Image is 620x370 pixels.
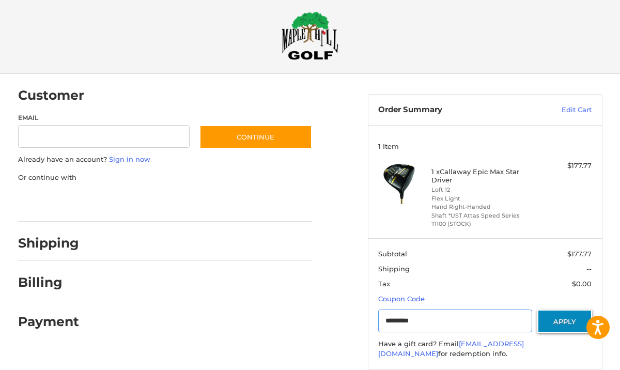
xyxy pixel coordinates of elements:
[378,339,592,359] div: Have a gift card? Email for redemption info.
[18,235,79,251] h2: Shipping
[14,193,92,211] iframe: PayPal-paypal
[431,186,536,194] li: Loft 12
[572,280,592,288] span: $0.00
[586,265,592,273] span: --
[109,155,150,163] a: Sign in now
[378,310,532,333] input: Gift Certificate or Coupon Code
[567,250,592,258] span: $177.77
[102,193,180,211] iframe: PayPal-paylater
[378,142,592,150] h3: 1 Item
[18,173,312,183] p: Or continue with
[378,280,390,288] span: Tax
[18,274,79,290] h2: Billing
[18,113,190,122] label: Email
[431,203,536,211] li: Hand Right-Handed
[431,211,536,228] li: Shaft *UST Attas Speed Series T1100 (STOCK)
[378,105,523,115] h3: Order Summary
[538,161,592,171] div: $177.77
[18,87,84,103] h2: Customer
[378,295,425,303] a: Coupon Code
[18,314,79,330] h2: Payment
[523,105,592,115] a: Edit Cart
[378,265,410,273] span: Shipping
[537,310,592,333] button: Apply
[18,155,312,165] p: Already have an account?
[431,167,536,184] h4: 1 x Callaway Epic Max Star Driver
[431,194,536,203] li: Flex Light
[282,11,338,60] img: Maple Hill Golf
[199,125,312,149] button: Continue
[190,193,267,211] iframe: PayPal-venmo
[378,250,407,258] span: Subtotal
